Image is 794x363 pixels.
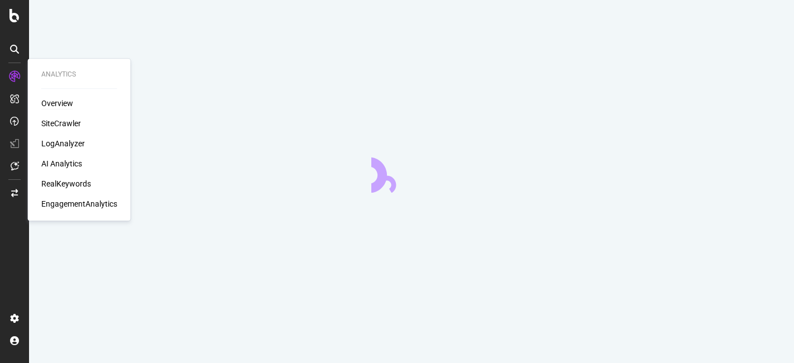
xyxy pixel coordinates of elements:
[41,198,117,209] a: EngagementAnalytics
[371,152,452,193] div: animation
[41,178,91,189] a: RealKeywords
[41,118,81,129] a: SiteCrawler
[41,98,73,109] a: Overview
[41,158,82,169] a: AI Analytics
[41,138,85,149] a: LogAnalyzer
[41,70,117,79] div: Analytics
